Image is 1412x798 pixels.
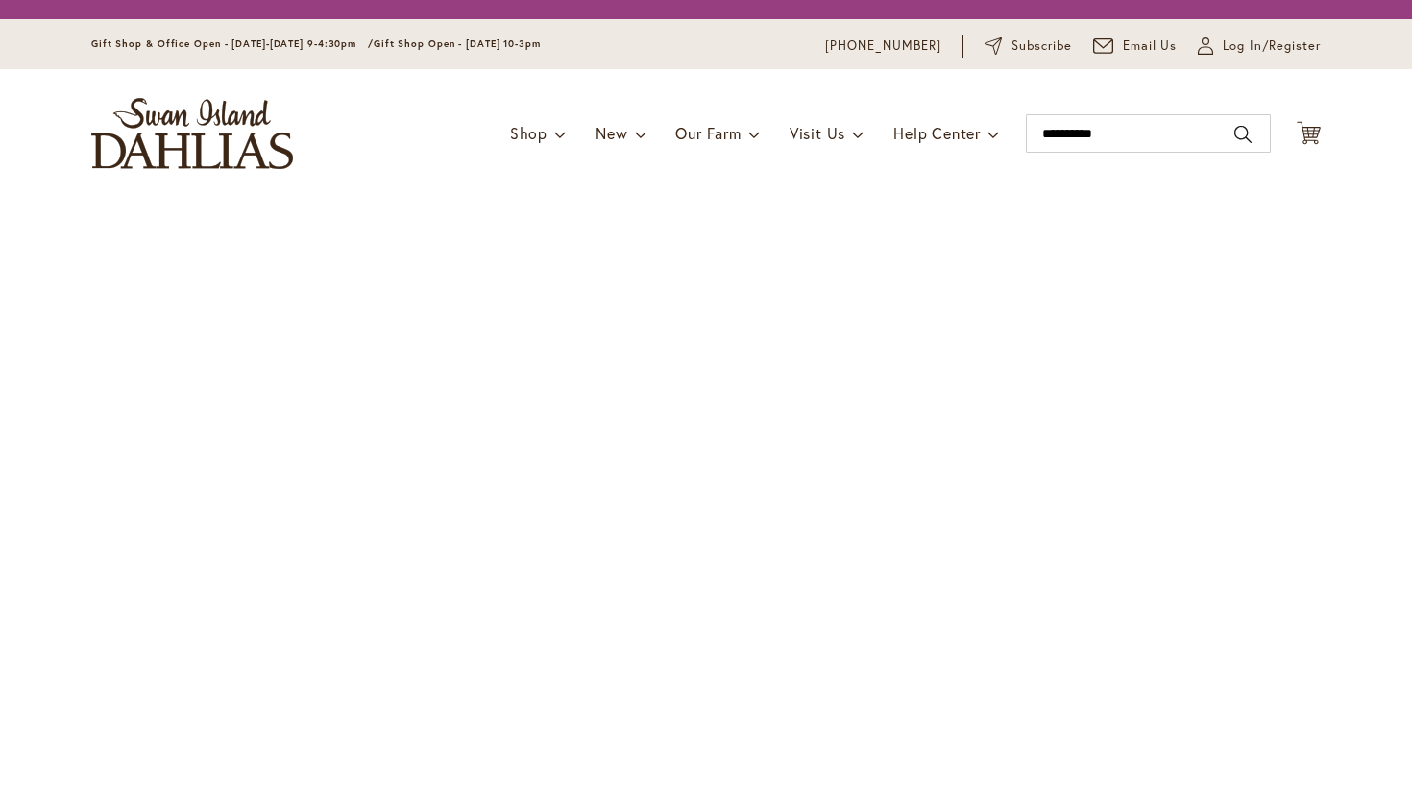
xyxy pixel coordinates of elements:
[985,36,1072,56] a: Subscribe
[1198,36,1321,56] a: Log In/Register
[893,123,981,143] span: Help Center
[596,123,627,143] span: New
[1093,36,1178,56] a: Email Us
[374,37,541,50] span: Gift Shop Open - [DATE] 10-3pm
[1011,36,1072,56] span: Subscribe
[510,123,548,143] span: Shop
[1123,36,1178,56] span: Email Us
[1234,119,1252,150] button: Search
[91,98,293,169] a: store logo
[790,123,845,143] span: Visit Us
[1223,36,1321,56] span: Log In/Register
[825,36,941,56] a: [PHONE_NUMBER]
[675,123,741,143] span: Our Farm
[91,37,374,50] span: Gift Shop & Office Open - [DATE]-[DATE] 9-4:30pm /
